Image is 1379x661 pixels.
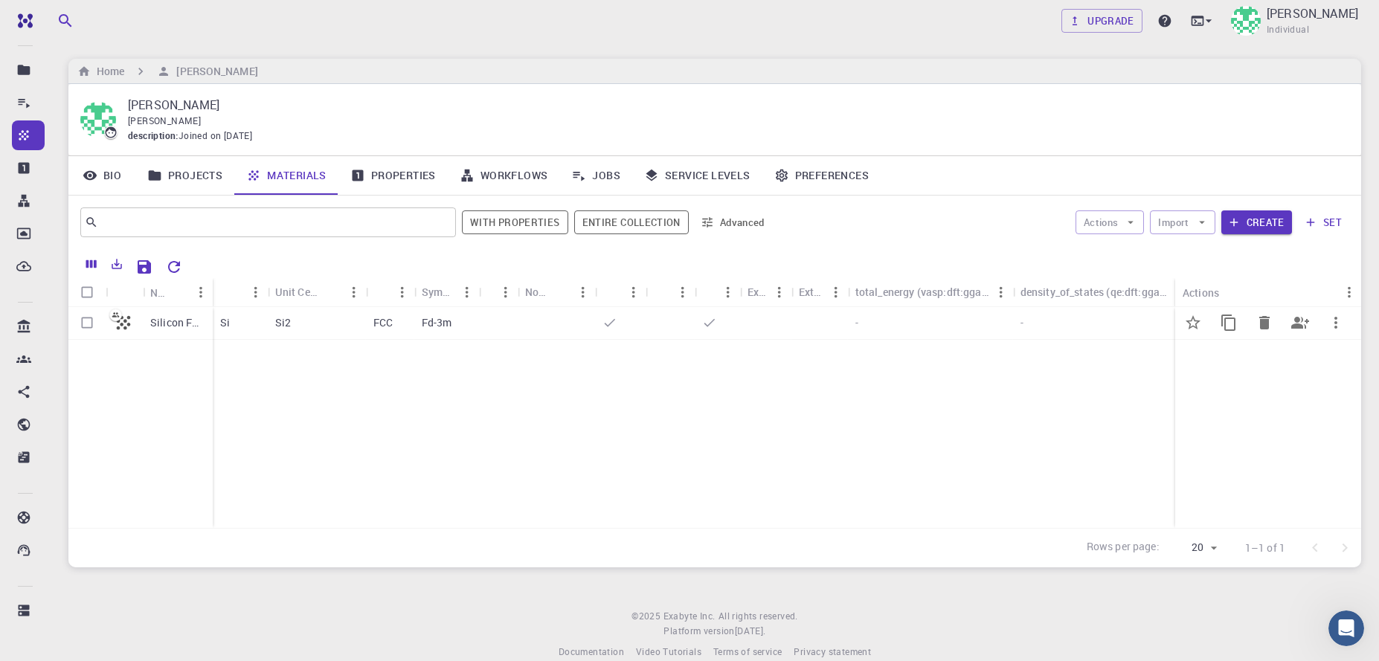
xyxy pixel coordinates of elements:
[462,210,568,234] span: Show only materials with calculated properties
[1282,305,1318,341] button: Share
[559,645,624,660] a: Documentation
[128,129,179,144] span: description :
[1298,210,1349,234] button: set
[762,156,881,195] a: Preferences
[104,252,129,276] button: Export
[791,277,848,306] div: Ext+web
[150,278,165,307] div: Name
[494,280,518,304] button: Menu
[848,277,1013,306] div: total_energy (vasp:dft:gga:pbe)
[595,277,646,306] div: Default
[547,280,571,304] button: Sort
[702,280,726,304] button: Sort
[735,624,766,639] a: [DATE].
[12,13,33,28] img: logo
[1013,277,1192,306] div: density_of_states (qe:dft:gga:pbe)
[366,277,414,306] div: Lattice
[1175,278,1361,307] div: Actions
[636,645,701,660] a: Video Tutorials
[373,315,393,330] p: FCC
[663,609,716,624] a: Exabyte Inc.
[716,280,740,304] button: Menu
[719,609,798,624] span: All rights reserved.
[1150,210,1215,234] button: Import
[1267,22,1309,37] span: Individual
[91,63,124,80] h6: Home
[143,278,213,307] div: Name
[448,156,560,195] a: Workflows
[518,277,595,306] div: Non-periodic
[220,315,230,330] p: Si
[79,252,104,276] button: Columns
[574,210,689,234] span: Filter throughout whole library including sets (folders)
[1020,277,1169,306] div: density_of_states (qe:dft:gga:pbe)
[713,645,782,657] span: Terms of service
[1166,537,1221,558] div: 20
[559,645,624,657] span: Documentation
[1231,6,1261,36] img: Goutam Kumar Gupta
[740,277,791,306] div: Ext+lnk
[989,280,1013,304] button: Menu
[455,280,479,304] button: Menu
[1247,305,1282,341] button: Delete
[1221,210,1292,234] button: Create
[574,210,689,234] button: Entire collection
[422,315,452,330] p: Fd-3m
[663,624,734,639] span: Platform version
[129,252,159,282] button: Save Explorer Settings
[234,156,338,195] a: Materials
[735,625,766,636] span: [DATE] .
[150,315,205,330] p: Silicon FCC
[1211,305,1247,341] button: Copy
[671,280,695,304] button: Menu
[653,280,677,304] button: Sort
[1267,4,1358,22] p: [PERSON_NAME]
[1328,610,1364,646] iframe: Intercom live chat
[244,280,268,304] button: Menu
[1337,280,1361,304] button: Menu
[479,277,518,306] div: Tags
[275,277,318,306] div: Unit Cell Formula
[390,280,414,304] button: Menu
[663,610,716,622] span: Exabyte Inc.
[571,280,595,304] button: Menu
[848,307,1013,340] div: -
[128,96,1337,114] p: [PERSON_NAME]
[462,210,568,234] button: With properties
[373,280,397,304] button: Sort
[68,156,135,195] a: Bio
[525,277,547,306] div: Non-periodic
[318,280,342,304] button: Sort
[342,280,366,304] button: Menu
[1087,539,1160,556] p: Rows per page:
[713,645,782,660] a: Terms of service
[179,129,252,144] span: Joined on [DATE]
[602,280,626,304] button: Sort
[695,277,740,306] div: Public
[768,280,791,304] button: Menu
[1061,9,1142,33] a: Upgrade
[631,609,663,624] span: © 2025
[799,277,824,306] div: Ext+web
[1013,307,1192,340] div: -
[159,252,189,282] button: Reset Explorer Settings
[1245,541,1285,555] p: 1–1 of 1
[74,63,261,80] nav: breadcrumb
[275,315,291,330] p: Si2
[748,277,768,306] div: Ext+lnk
[268,277,366,306] div: Unit Cell Formula
[165,280,189,304] button: Sort
[794,645,871,660] a: Privacy statement
[213,277,268,306] div: Formula
[128,115,201,126] span: [PERSON_NAME]
[422,277,455,306] div: Symmetry
[220,280,244,304] button: Sort
[646,277,695,306] div: Shared
[338,156,448,195] a: Properties
[1076,210,1145,234] button: Actions
[794,645,871,657] span: Privacy statement
[824,280,848,304] button: Menu
[695,210,772,234] button: Advanced
[170,63,257,80] h6: [PERSON_NAME]
[1183,278,1219,307] div: Actions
